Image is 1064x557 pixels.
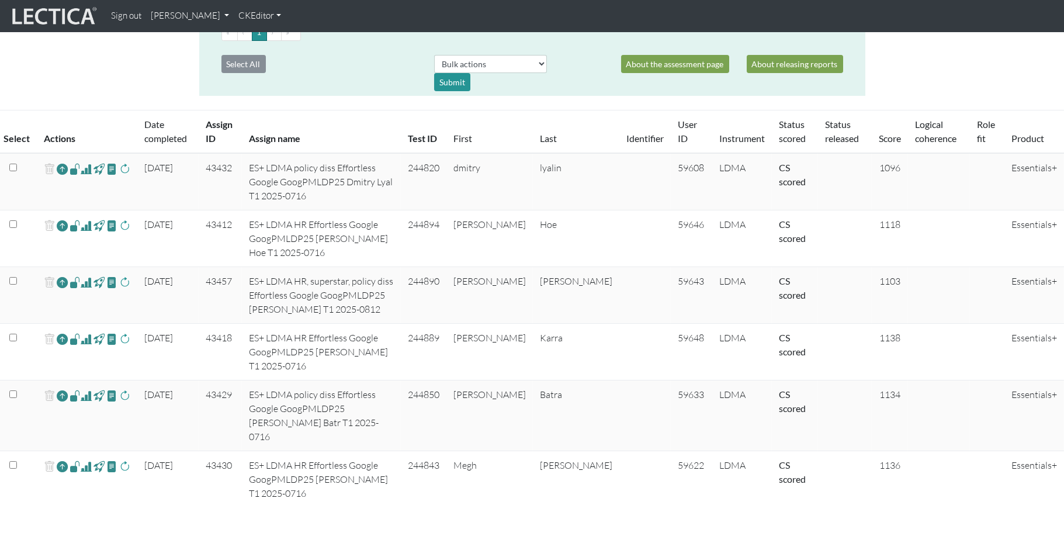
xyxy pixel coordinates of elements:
[199,451,242,508] td: 43430
[93,389,105,402] span: view
[81,332,92,346] span: Analyst score
[119,275,130,289] span: rescore
[671,451,712,508] td: 59622
[106,275,117,289] span: view
[57,217,68,234] a: Reopen
[1004,451,1064,508] td: Essentials+
[44,161,55,178] span: delete
[242,451,401,508] td: ES+ LDMA HR Effortless Google GoogPMLDP25 [PERSON_NAME] T1 2025-0716
[93,459,105,473] span: view
[712,451,772,508] td: LDMA
[199,210,242,267] td: 43412
[57,458,68,475] a: Reopen
[106,162,117,175] span: view
[712,380,772,451] td: LDMA
[70,459,81,473] span: view
[57,274,68,291] a: Reopen
[879,162,900,174] span: 1096
[533,324,619,380] td: Karra
[1004,153,1064,210] td: Essentials+
[1004,324,1064,380] td: Essentials+
[626,133,664,144] a: Identifier
[779,275,806,300] a: Completed = assessment has been completed; CS scored = assessment has been CLAS scored; LS scored...
[401,380,446,451] td: 244850
[533,153,619,210] td: lyalin
[1004,380,1064,451] td: Essentials+
[70,162,81,175] span: view
[106,459,117,473] span: view
[779,389,806,414] a: Completed = assessment has been completed; CS scored = assessment has been CLAS scored; LS scored...
[671,210,712,267] td: 59646
[446,267,533,324] td: [PERSON_NAME]
[779,162,806,187] a: Completed = assessment has been completed; CS scored = assessment has been CLAS scored; LS scored...
[119,332,130,346] span: rescore
[70,275,81,289] span: view
[446,324,533,380] td: [PERSON_NAME]
[1004,267,1064,324] td: Essentials+
[678,119,697,144] a: User ID
[712,153,772,210] td: LDMA
[137,153,199,210] td: [DATE]
[401,110,446,154] th: Test ID
[434,73,470,91] div: Submit
[671,380,712,451] td: 59633
[44,458,55,475] span: delete
[137,324,199,380] td: [DATE]
[137,451,199,508] td: [DATE]
[199,267,242,324] td: 43457
[533,451,619,508] td: [PERSON_NAME]
[1004,210,1064,267] td: Essentials+
[44,388,55,404] span: delete
[401,267,446,324] td: 244890
[879,389,900,400] span: 1134
[825,119,859,144] a: Status released
[533,267,619,324] td: [PERSON_NAME]
[81,162,92,176] span: Analyst score
[146,5,234,27] a: [PERSON_NAME]
[242,210,401,267] td: ES+ LDMA HR Effortless Google GoogPMLDP25 [PERSON_NAME] Hoe T1 2025-0716
[401,153,446,210] td: 244820
[106,389,117,402] span: view
[446,451,533,508] td: Megh
[137,380,199,451] td: [DATE]
[70,389,81,402] span: view
[719,133,765,144] a: Instrument
[137,267,199,324] td: [DATE]
[93,219,105,232] span: view
[540,133,557,144] a: Last
[119,389,130,403] span: rescore
[1011,133,1044,144] a: Product
[81,275,92,289] span: Analyst score
[199,153,242,210] td: 43432
[37,110,137,154] th: Actions
[446,380,533,451] td: [PERSON_NAME]
[712,324,772,380] td: LDMA
[81,459,92,473] span: Analyst score
[57,161,68,178] a: Reopen
[199,324,242,380] td: 43418
[119,219,130,233] span: rescore
[199,380,242,451] td: 43429
[221,55,266,73] button: Select All
[44,217,55,234] span: delete
[242,380,401,451] td: ES+ LDMA policy diss Effortless Google GoogPMLDP25 [PERSON_NAME] Batr T1 2025-0716
[446,210,533,267] td: [PERSON_NAME]
[401,451,446,508] td: 244843
[199,110,242,154] th: Assign ID
[106,5,146,27] a: Sign out
[70,219,81,232] span: view
[93,332,105,345] span: view
[70,332,81,345] span: view
[401,324,446,380] td: 244889
[879,275,900,287] span: 1103
[57,388,68,404] a: Reopen
[879,219,900,230] span: 1118
[44,331,55,348] span: delete
[106,219,117,232] span: view
[106,332,117,345] span: view
[93,275,105,289] span: view
[446,153,533,210] td: dmitry
[234,5,286,27] a: CKEditor
[242,267,401,324] td: ES+ LDMA HR, superstar, policy diss Effortless Google GoogPMLDP25 [PERSON_NAME] T1 2025-0812
[9,5,97,27] img: lecticalive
